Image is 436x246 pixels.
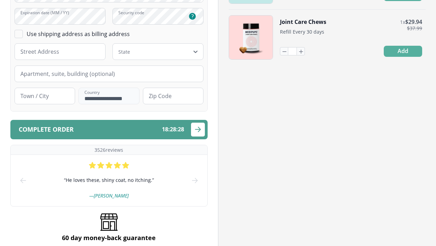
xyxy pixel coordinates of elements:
[280,18,326,26] button: Joint Care Chews
[407,26,422,31] span: $ 37.99
[191,155,199,206] button: next-slide
[10,120,208,139] button: Complete order18:28:28
[162,126,184,133] span: 18 : 28 : 28
[19,155,27,206] button: prev-slide
[405,18,422,26] span: $ 29.94
[94,147,123,153] p: 3526 reviews
[89,192,129,199] span: — [PERSON_NAME]
[19,126,74,133] span: Complete order
[62,234,156,242] h1: 60 day money-back guarantee
[27,30,130,38] label: Use shipping address as billing address
[229,16,273,59] img: Joint Care Chews
[280,28,324,35] span: Refill Every 30 days
[64,176,154,184] span: “ He loves these, shiny coat, no itching. ”
[384,46,422,57] button: Add
[400,19,405,25] span: 1 x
